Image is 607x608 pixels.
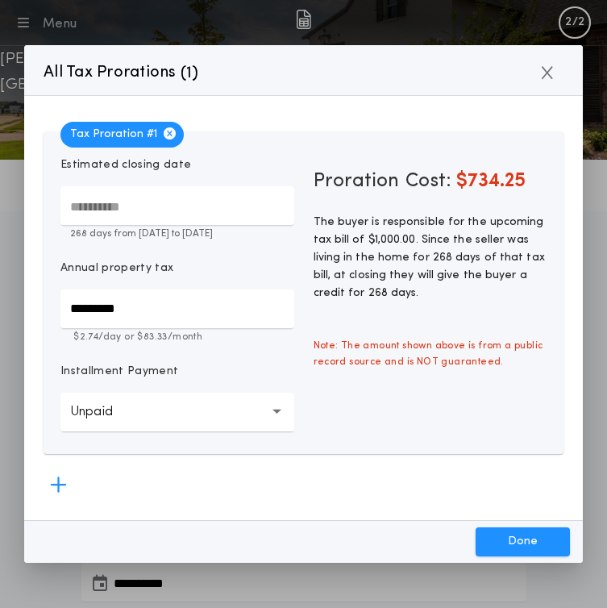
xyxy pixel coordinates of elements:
p: 268 days from [DATE] to [DATE] [60,227,293,241]
p: Unpaid [70,402,139,422]
span: Cost: [405,172,451,191]
p: Estimated closing date [60,157,293,173]
span: Tax Proration # 1 [60,122,184,148]
p: $2.74 /day or $83.33 /month [60,330,293,344]
span: Note: The amount shown above is from a public record source and is NOT guaranteed. [304,328,556,380]
button: Done [476,527,570,556]
p: All Tax Prorations ( ) [44,60,199,85]
p: Installment Payment [60,364,178,380]
span: 1 [186,65,192,81]
span: The buyer is responsible for the upcoming tax bill of $1,000.00. Since the seller was living in t... [314,216,545,299]
span: Proration [314,169,399,194]
span: $734.25 [456,172,526,191]
input: Annual property tax [60,289,293,328]
button: Unpaid [60,393,293,431]
p: Annual property tax [60,260,173,277]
